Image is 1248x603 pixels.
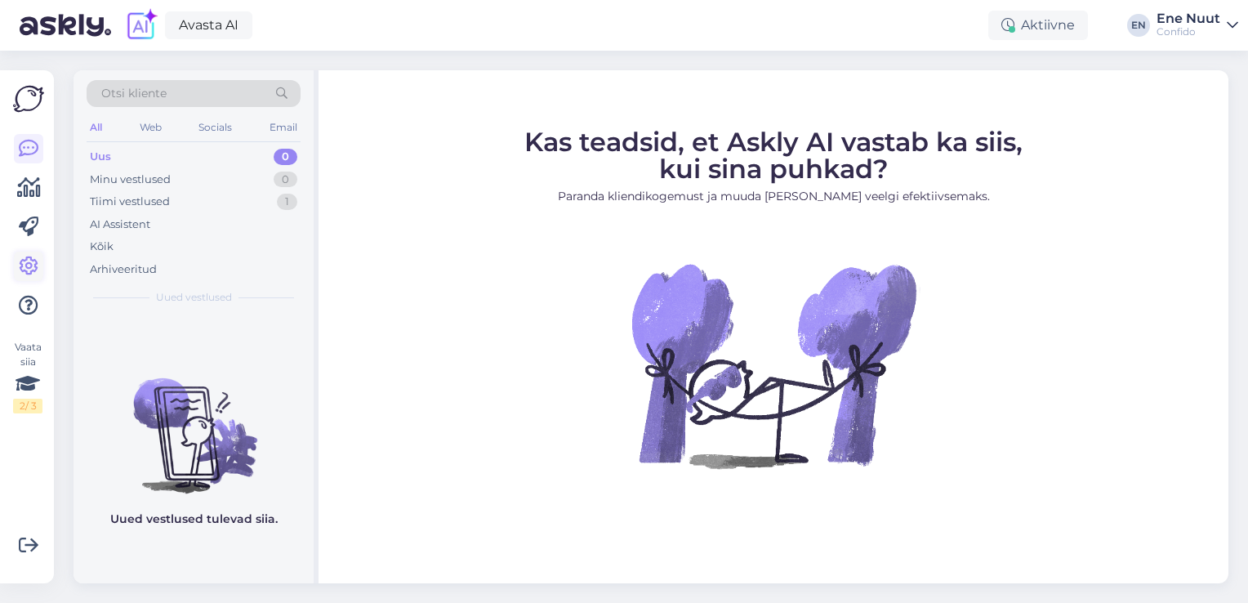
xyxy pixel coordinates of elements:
[524,188,1023,205] p: Paranda kliendikogemust ja muuda [PERSON_NAME] veelgi efektiivsemaks.
[1127,14,1150,37] div: EN
[1157,12,1238,38] a: Ene NuutConfido
[74,349,314,496] img: No chats
[101,85,167,102] span: Otsi kliente
[13,399,42,413] div: 2 / 3
[90,217,150,233] div: AI Assistent
[165,11,252,39] a: Avasta AI
[988,11,1088,40] div: Aktiivne
[13,340,42,413] div: Vaata siia
[90,172,171,188] div: Minu vestlused
[274,172,297,188] div: 0
[274,149,297,165] div: 0
[87,117,105,138] div: All
[90,261,157,278] div: Arhiveeritud
[110,511,278,528] p: Uued vestlused tulevad siia.
[626,218,920,512] img: No Chat active
[277,194,297,210] div: 1
[90,239,114,255] div: Kõik
[156,290,232,305] span: Uued vestlused
[266,117,301,138] div: Email
[90,194,170,210] div: Tiimi vestlused
[13,83,44,114] img: Askly Logo
[1157,12,1220,25] div: Ene Nuut
[1157,25,1220,38] div: Confido
[195,117,235,138] div: Socials
[136,117,165,138] div: Web
[124,8,158,42] img: explore-ai
[90,149,111,165] div: Uus
[524,126,1023,185] span: Kas teadsid, et Askly AI vastab ka siis, kui sina puhkad?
